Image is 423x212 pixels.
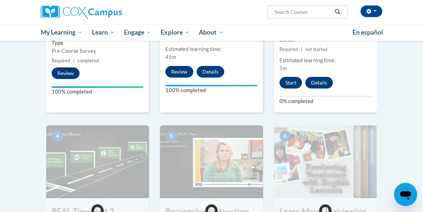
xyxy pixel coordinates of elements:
button: Review [165,66,193,78]
a: Explore [156,24,194,41]
button: Details [197,66,224,78]
span: Explore [161,28,190,37]
div: Estimated learning time: [165,45,257,53]
span: 5 [165,131,177,142]
span: En español [352,28,383,36]
img: Course Image [46,125,149,198]
span: 45m [165,54,176,60]
a: About [194,24,229,41]
span: About [199,28,223,37]
span: My Learning [41,28,82,37]
button: Review [52,67,80,79]
span: | [301,47,302,52]
iframe: Button to launch messaging window [394,183,417,206]
button: Details [305,77,333,89]
span: Engage [124,28,151,37]
label: 0% completed [279,97,371,105]
span: | [73,58,74,63]
img: Cox Campus [41,5,122,19]
span: completed [77,58,99,63]
div: Estimated learning time: [279,56,371,64]
div: Main menu [35,24,388,41]
label: 100% completed [165,86,257,94]
label: 100% completed [52,88,144,96]
a: Learn [87,24,120,41]
span: Required [279,47,298,52]
span: 5m [279,65,287,71]
a: My Learning [36,24,87,41]
img: Course Image [274,125,377,198]
button: Start [279,77,302,89]
input: Search Courses [274,8,332,16]
button: Account Settings [360,5,382,17]
div: Pre-Course Survey [52,47,144,55]
div: Your progress [52,86,144,88]
span: 6 [279,131,291,142]
label: Type [52,39,144,47]
span: Learn [92,28,115,37]
button: Search [332,8,343,16]
a: Cox Campus [41,5,147,19]
a: En español [348,25,388,40]
span: 4 [52,131,63,142]
span: Required [52,58,70,63]
div: Your progress [165,85,257,86]
img: Course Image [160,125,263,198]
a: Engage [119,24,156,41]
span: not started [305,47,327,52]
